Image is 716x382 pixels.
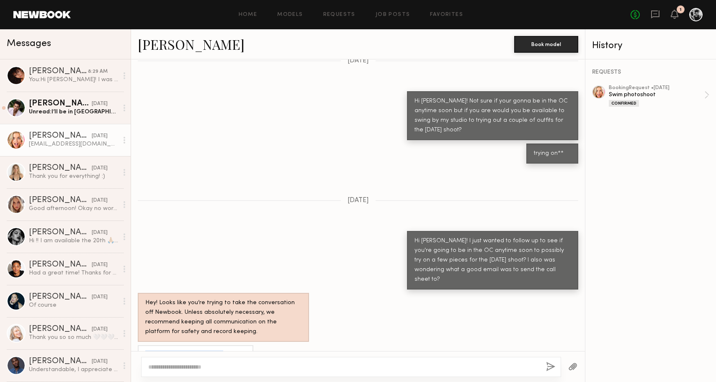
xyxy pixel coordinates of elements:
[92,164,108,172] div: [DATE]
[415,236,571,285] div: Hi [PERSON_NAME]! I just wanted to follow up to see if you're going to be in the OC anytime soon ...
[29,100,92,108] div: [PERSON_NAME]
[609,85,709,107] a: bookingRequest •[DATE]Swim photoshootConfirmed
[514,40,578,47] a: Book model
[29,67,88,76] div: [PERSON_NAME]
[29,140,118,148] div: [EMAIL_ADDRESS][DOMAIN_NAME]
[592,69,709,75] div: REQUESTS
[92,261,108,269] div: [DATE]
[609,85,704,91] div: booking Request • [DATE]
[92,100,108,108] div: [DATE]
[29,269,118,277] div: Had a great time! Thanks for having me!
[609,100,639,107] div: Confirmed
[29,325,92,333] div: [PERSON_NAME]
[29,76,118,84] div: You: Hi [PERSON_NAME]! I was wondering if you were available for a full day shoot on 9/12? It wou...
[323,12,355,18] a: Requests
[145,298,301,337] div: Hey! Looks like you’re trying to take the conversation off Newbook. Unless absolutely necessary, ...
[29,132,92,140] div: [PERSON_NAME]
[348,57,369,64] span: [DATE]
[29,164,92,172] div: [PERSON_NAME]
[138,35,245,53] a: [PERSON_NAME]
[29,237,118,245] div: Hi !! I am available the 20th 🙏🏼💫
[92,197,108,205] div: [DATE]
[430,12,463,18] a: Favorites
[277,12,303,18] a: Models
[534,149,571,159] div: trying on**
[680,8,682,12] div: 1
[92,229,108,237] div: [DATE]
[92,326,108,333] div: [DATE]
[514,36,578,53] button: Book model
[239,12,258,18] a: Home
[29,205,118,213] div: Good afternoon! Okay no worries thank you so much for letting me know! I would love to work toget...
[29,357,92,366] div: [PERSON_NAME]
[376,12,410,18] a: Job Posts
[29,228,92,237] div: [PERSON_NAME]
[88,68,108,76] div: 8:29 AM
[92,293,108,301] div: [DATE]
[92,132,108,140] div: [DATE]
[29,333,118,341] div: Thank you so so much 🤍🤍🤍🙏🏼
[348,197,369,204] span: [DATE]
[415,97,571,135] div: Hi [PERSON_NAME]! Not sure if your gonna be in the OC anytime soon but if you are would you be av...
[92,358,108,366] div: [DATE]
[29,301,118,309] div: Of course
[29,293,92,301] div: [PERSON_NAME]
[145,351,246,360] div: [EMAIL_ADDRESS][DOMAIN_NAME]
[609,91,704,99] div: Swim photoshoot
[29,108,118,116] div: Unread: I’ll be in [GEOGRAPHIC_DATA] for a shoot 15-18th
[29,261,92,269] div: [PERSON_NAME]
[592,41,709,51] div: History
[29,172,118,180] div: Thank you for everything! :)
[29,196,92,205] div: [PERSON_NAME]
[7,39,51,49] span: Messages
[29,366,118,374] div: Understandable, I appreciate the opportunity! Reach out if you ever need a [DEMOGRAPHIC_DATA] mod...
